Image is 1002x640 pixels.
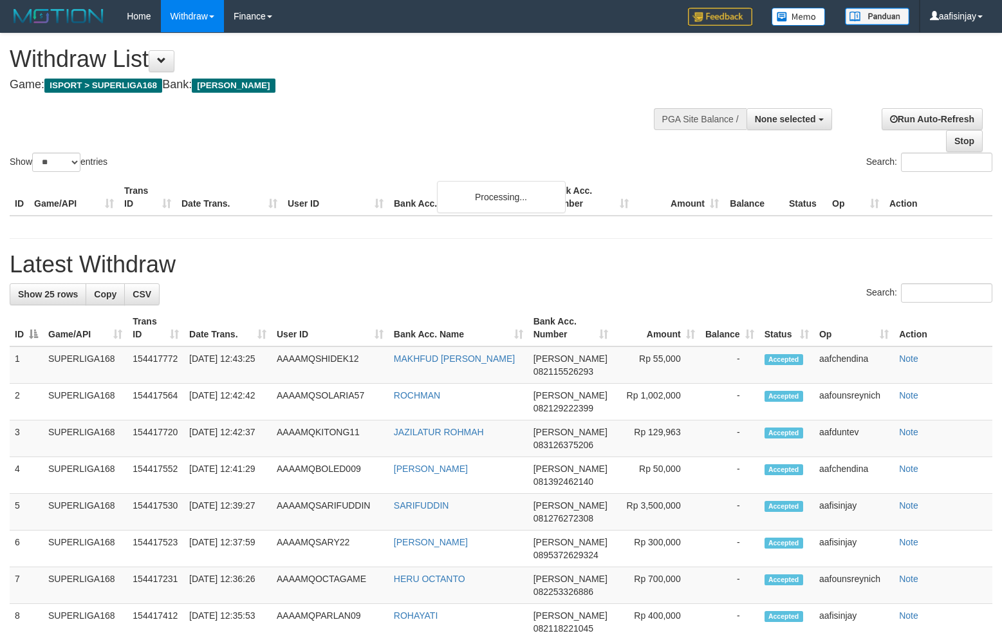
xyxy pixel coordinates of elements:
h1: Withdraw List [10,46,655,72]
td: aafisinjay [814,494,894,531]
span: Accepted [765,501,803,512]
a: Note [899,574,918,584]
th: Date Trans.: activate to sort column ascending [184,310,272,346]
td: 3 [10,420,43,457]
td: [DATE] 12:42:37 [184,420,272,457]
span: [PERSON_NAME] [533,353,608,364]
label: Show entries [10,153,107,172]
span: Copy 082253326886 to clipboard [533,587,593,597]
td: 4 [10,457,43,494]
td: Rp 3,500,000 [613,494,700,531]
span: Accepted [765,538,803,549]
th: Bank Acc. Number: activate to sort column ascending [528,310,614,346]
td: Rp 129,963 [613,420,700,457]
span: [PERSON_NAME] [533,390,608,400]
td: - [700,384,759,420]
td: Rp 700,000 [613,567,700,604]
a: Note [899,353,918,364]
td: SUPERLIGA168 [43,346,127,384]
span: Copy 081276272308 to clipboard [533,513,593,523]
td: [DATE] 12:37:59 [184,531,272,567]
div: Processing... [437,181,566,213]
a: Copy [86,283,125,305]
td: 154417523 [127,531,184,567]
td: AAAAMQOCTAGAME [272,567,389,604]
th: User ID: activate to sort column ascending [272,310,389,346]
button: None selected [747,108,832,130]
div: PGA Site Balance / [654,108,747,130]
td: - [700,420,759,457]
th: Bank Acc. Name [389,179,544,216]
span: [PERSON_NAME] [533,464,608,474]
span: Copy 082118221045 to clipboard [533,623,593,634]
a: Show 25 rows [10,283,86,305]
td: aafchendina [814,346,894,384]
td: - [700,457,759,494]
td: AAAAMQKITONG11 [272,420,389,457]
td: AAAAMQSARIFUDDIN [272,494,389,531]
td: 1 [10,346,43,384]
td: SUPERLIGA168 [43,494,127,531]
th: Date Trans. [176,179,283,216]
td: 5 [10,494,43,531]
td: - [700,567,759,604]
th: Bank Acc. Name: activate to sort column ascending [389,310,528,346]
td: SUPERLIGA168 [43,420,127,457]
td: [DATE] 12:43:25 [184,346,272,384]
td: 7 [10,567,43,604]
td: Rp 50,000 [613,457,700,494]
td: - [700,346,759,384]
a: Stop [946,130,983,152]
th: Game/API [29,179,119,216]
a: Run Auto-Refresh [882,108,983,130]
span: Accepted [765,354,803,365]
td: 2 [10,384,43,420]
img: Feedback.jpg [688,8,752,26]
th: Bank Acc. Number [544,179,634,216]
td: aafounsreynich [814,567,894,604]
th: Trans ID: activate to sort column ascending [127,310,184,346]
span: [PERSON_NAME] [533,427,608,437]
span: ISPORT > SUPERLIGA168 [44,79,162,93]
span: [PERSON_NAME] [533,610,608,621]
span: Copy 083126375206 to clipboard [533,440,593,450]
th: Balance [724,179,784,216]
a: [PERSON_NAME] [394,464,468,474]
th: Game/API: activate to sort column ascending [43,310,127,346]
span: [PERSON_NAME] [533,500,608,511]
td: 154417552 [127,457,184,494]
span: Show 25 rows [18,289,78,299]
td: Rp 1,002,000 [613,384,700,420]
td: 154417564 [127,384,184,420]
td: AAAAMQSHIDEK12 [272,346,389,384]
a: Note [899,610,918,621]
select: Showentries [32,153,80,172]
td: aafisinjay [814,531,894,567]
img: Button%20Memo.svg [772,8,826,26]
a: SARIFUDDIN [394,500,449,511]
td: aafchendina [814,457,894,494]
h4: Game: Bank: [10,79,655,91]
img: panduan.png [845,8,909,25]
td: 6 [10,531,43,567]
span: Copy 081392462140 to clipboard [533,476,593,487]
th: Amount [634,179,724,216]
a: Note [899,500,918,511]
a: ROCHMAN [394,390,440,400]
a: CSV [124,283,160,305]
a: Note [899,464,918,474]
td: Rp 55,000 [613,346,700,384]
img: MOTION_logo.png [10,6,107,26]
td: AAAAMQSARY22 [272,531,389,567]
a: Note [899,427,918,437]
td: AAAAMQSOLARIA57 [272,384,389,420]
td: SUPERLIGA168 [43,567,127,604]
input: Search: [901,153,992,172]
span: [PERSON_NAME] [533,574,608,584]
td: [DATE] 12:36:26 [184,567,272,604]
span: None selected [755,114,816,124]
span: Accepted [765,428,803,438]
span: Copy 082129222399 to clipboard [533,403,593,413]
a: Note [899,537,918,547]
a: JAZILATUR ROHMAH [394,427,484,437]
